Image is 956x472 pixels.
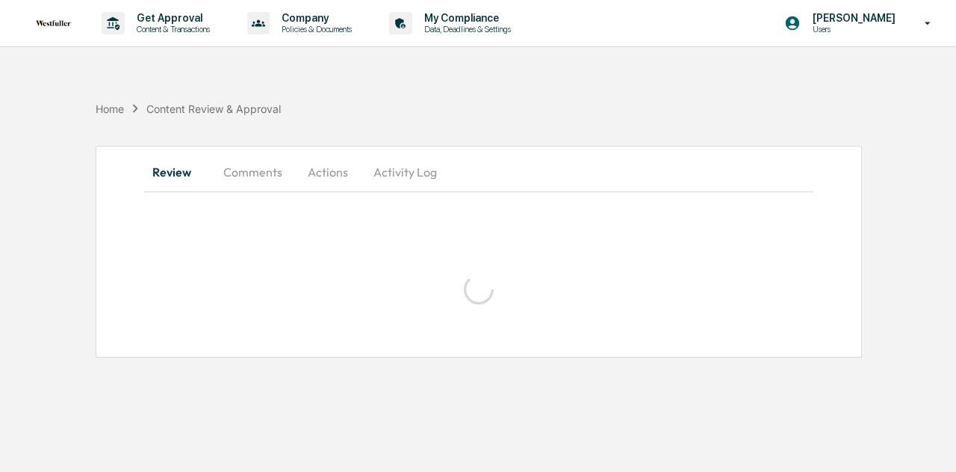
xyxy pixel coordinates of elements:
[801,12,903,24] p: [PERSON_NAME]
[125,24,217,34] p: Content & Transactions
[361,154,449,190] button: Activity Log
[294,154,361,190] button: Actions
[36,20,72,26] img: logo
[144,154,211,190] button: Review
[801,24,903,34] p: Users
[96,102,124,115] div: Home
[412,12,518,24] p: My Compliance
[125,12,217,24] p: Get Approval
[270,24,359,34] p: Policies & Documents
[211,154,294,190] button: Comments
[412,24,518,34] p: Data, Deadlines & Settings
[144,154,813,190] div: secondary tabs example
[146,102,281,115] div: Content Review & Approval
[270,12,359,24] p: Company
